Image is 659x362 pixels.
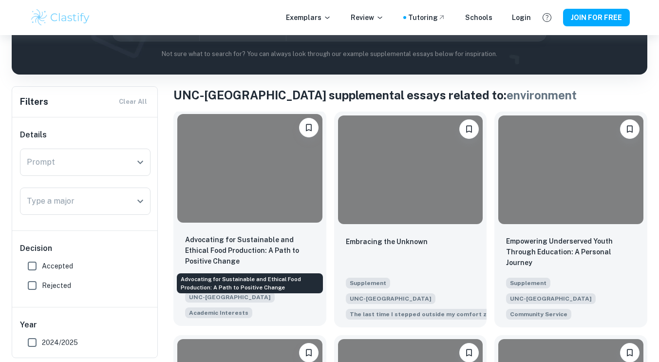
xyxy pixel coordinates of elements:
[42,261,73,271] span: Accepted
[20,243,151,254] h6: Decision
[494,112,647,327] a: Please log in to bookmark exemplarsEmpowering Underserved Youth Through Education: A Personal Jou...
[346,293,435,304] span: UNC-[GEOGRAPHIC_DATA]
[286,12,331,23] p: Exemplars
[19,49,640,59] p: Not sure what to search for? You can always look through our example supplemental essays below fo...
[133,155,147,169] button: Open
[506,293,596,304] span: UNC-[GEOGRAPHIC_DATA]
[512,12,531,23] a: Login
[459,119,479,139] button: Please log in to bookmark exemplars
[620,119,640,139] button: Please log in to bookmark exemplars
[334,112,487,327] a: Please log in to bookmark exemplarsEmbracing the UnknownSupplementUNC-[GEOGRAPHIC_DATA]The last t...
[30,8,92,27] img: Clastify logo
[133,194,147,208] button: Open
[346,278,390,288] span: Supplement
[351,12,384,23] p: Review
[185,306,252,318] span: Discuss an academic topic that you’re excited to explore and learn more about in college. Why doe...
[506,236,636,268] p: Empowering Underserved Youth Through Education: A Personal Journey
[408,12,446,23] a: Tutoring
[350,310,508,319] span: The last time I stepped outside my comfort zone, I...
[563,9,630,26] button: JOIN FOR FREE
[185,292,275,303] span: UNC-[GEOGRAPHIC_DATA]
[42,337,78,348] span: 2024/2025
[506,278,550,288] span: Supplement
[507,88,577,102] span: environment
[506,308,571,320] span: If you could change one thing to better your community, what would it be? Please explain.
[173,86,647,104] h1: UNC-[GEOGRAPHIC_DATA] s upplemental essays related to:
[539,9,555,26] button: Help and Feedback
[20,95,48,109] h6: Filters
[20,319,151,331] h6: Year
[465,12,492,23] a: Schools
[185,234,315,267] p: Advocating for Sustainable and Ethical Food Production: A Path to Positive Change
[173,112,326,327] a: Please log in to bookmark exemplarsAdvocating for Sustainable and Ethical Food Production: A Path...
[189,308,248,317] span: Academic Interests
[42,280,71,291] span: Rejected
[177,273,323,293] div: Advocating for Sustainable and Ethical Food Production: A Path to Positive Change
[346,308,511,320] span: The last time I stepped outside my comfort zone, I...
[299,118,319,137] button: Please log in to bookmark exemplars
[346,236,428,247] p: Embracing the Unknown
[510,310,567,319] span: Community Service
[20,129,151,141] h6: Details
